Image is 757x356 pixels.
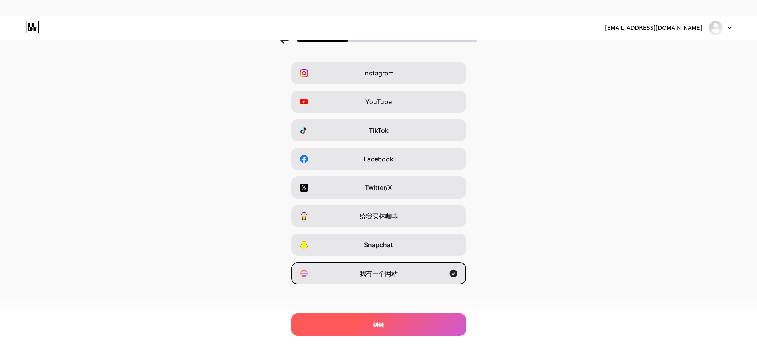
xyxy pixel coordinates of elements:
[360,269,398,277] font: 我有一个网站
[605,25,702,31] font: [EMAIL_ADDRESS][DOMAIN_NAME]
[708,20,723,35] img: 阿芬贝特
[365,184,392,192] font: Twitter/X
[365,98,392,106] font: YouTube
[369,126,389,134] font: TikTok
[364,241,393,249] font: Snapchat
[364,155,393,163] font: Facebook
[373,321,384,328] font: 继续
[360,212,398,220] font: 给我买杯咖啡
[363,69,394,77] font: Instagram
